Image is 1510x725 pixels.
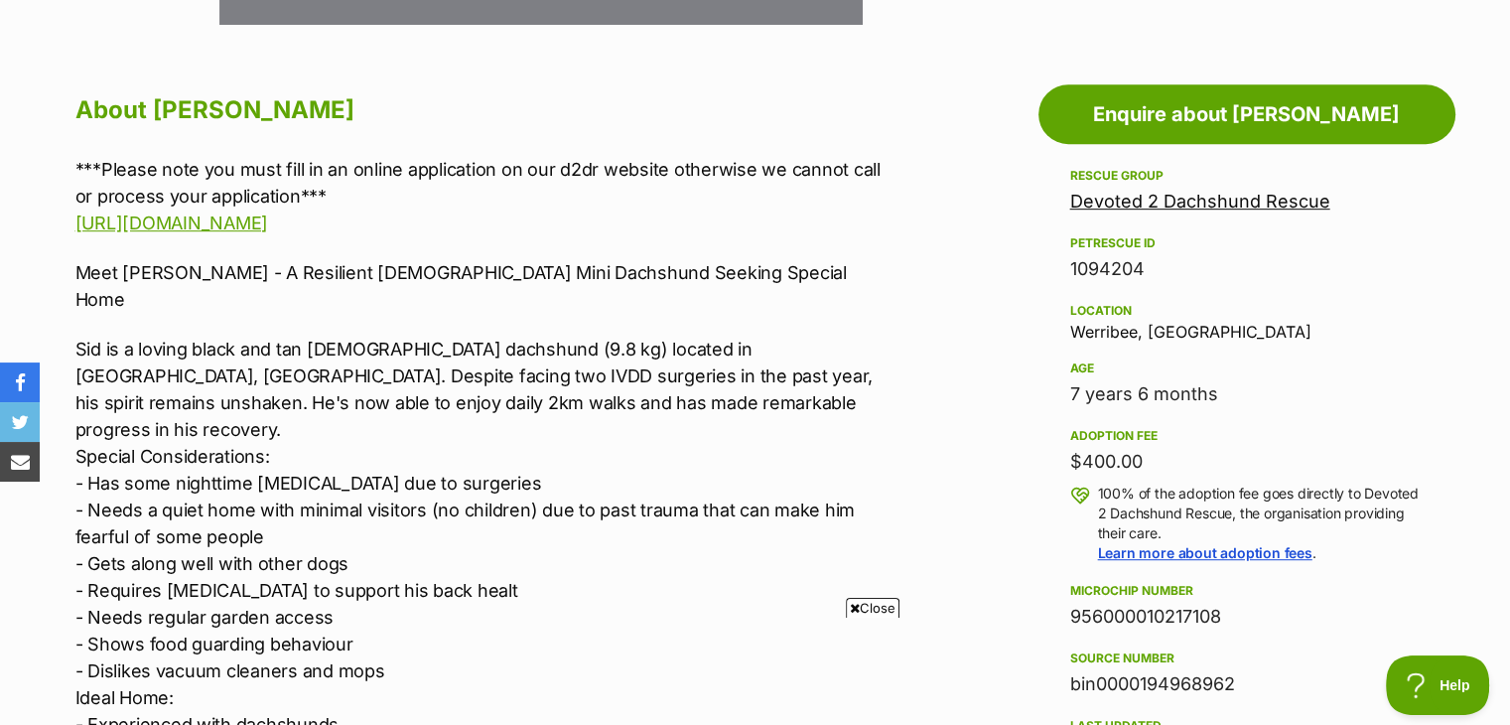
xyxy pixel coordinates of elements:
[1070,235,1424,251] div: PetRescue ID
[75,156,895,236] p: ***Please note you must fill in an online application on our d2dr website otherwise we cannot cal...
[1098,544,1312,561] a: Learn more about adoption fees
[1070,428,1424,444] div: Adoption fee
[1070,299,1424,341] div: Werribee, [GEOGRAPHIC_DATA]
[1070,361,1424,376] div: Age
[1070,191,1330,212] a: Devoted 2 Dachshund Rescue
[1070,380,1424,408] div: 7 years 6 months
[846,598,899,618] span: Close
[1070,303,1424,319] div: Location
[394,626,1117,715] iframe: Advertisement
[1070,670,1424,698] div: bin0000194968962
[1070,255,1424,283] div: 1094204
[1098,484,1424,563] p: 100% of the adoption fee goes directly to Devoted 2 Dachshund Rescue, the organisation providing ...
[75,213,268,233] a: [URL][DOMAIN_NAME]
[1038,84,1455,144] a: Enquire about [PERSON_NAME]
[1070,651,1424,666] div: Source number
[75,88,895,132] h2: About [PERSON_NAME]
[1070,168,1424,184] div: Rescue group
[1386,655,1490,715] iframe: Help Scout Beacon - Open
[1070,448,1424,476] div: $400.00
[75,259,895,313] p: Meet [PERSON_NAME] - A Resilient [DEMOGRAPHIC_DATA] Mini Dachshund Seeking Special Home
[1070,583,1424,599] div: Microchip number
[1070,603,1424,631] div: 956000010217108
